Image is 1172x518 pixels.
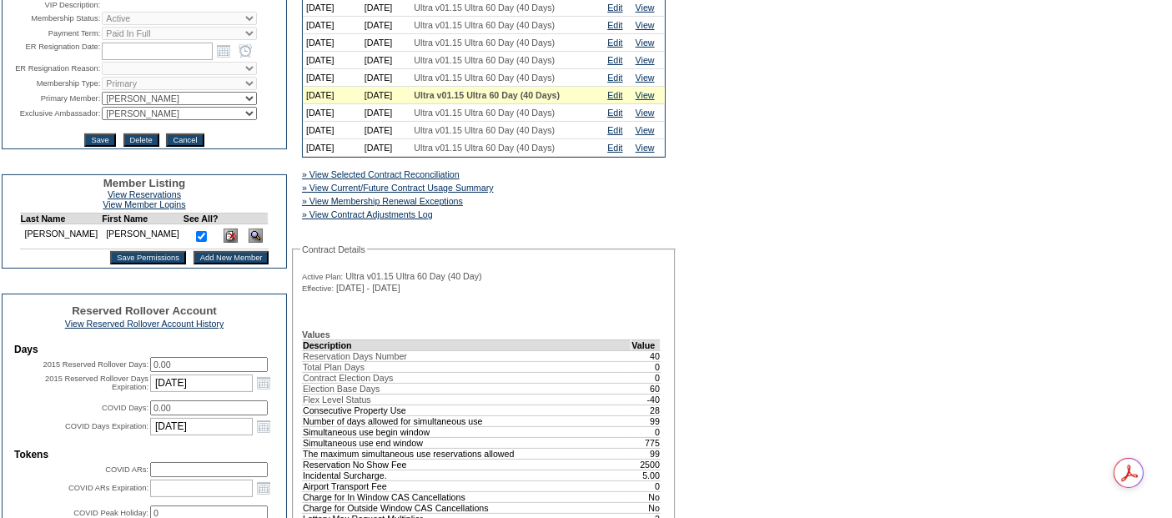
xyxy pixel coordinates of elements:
span: Ultra v01.15 Ultra 60 Day (40 Days) [414,90,560,100]
td: Value [631,339,661,350]
a: View [636,55,655,65]
img: View Dashboard [249,229,263,243]
td: Consecutive Property Use [303,405,631,415]
td: Charge for Outside Window CAS Cancellations [303,502,631,513]
td: 0 [631,361,661,372]
a: Edit [607,73,622,83]
span: Ultra v01.15 Ultra 60 Day (40 Days) [414,143,555,153]
a: Edit [607,3,622,13]
a: Edit [607,20,622,30]
td: First Name [102,214,184,224]
td: [DATE] [303,52,361,69]
td: [DATE] [361,34,411,52]
td: 2500 [631,459,661,470]
td: 0 [631,426,661,437]
a: Open the calendar popup. [254,374,273,392]
img: Delete [224,229,238,243]
td: 60 [631,383,661,394]
label: COVID Days: [102,404,148,412]
td: Exclusive Ambassador: [4,107,100,120]
span: Ultra v01.15 Ultra 60 Day (40 Days) [414,55,555,65]
span: Ultra v01.15 Ultra 60 Day (40 Days) [414,20,555,30]
span: Ultra v01.15 Ultra 60 Day (40 Days) [414,73,555,83]
td: [DATE] [361,104,411,122]
span: Election Base Days [303,384,380,394]
td: No [631,502,661,513]
a: » View Membership Renewal Exceptions [302,196,463,206]
a: View [636,20,655,30]
span: Contract Election Days [303,373,393,383]
input: Save Permissions [110,251,186,264]
label: COVID ARs Expiration: [68,484,148,492]
a: Open the time view popup. [236,42,254,60]
a: Edit [607,90,622,100]
input: Cancel [166,133,204,147]
td: [PERSON_NAME] [102,224,184,249]
td: Simultaneous use begin window [303,426,631,437]
span: [DATE] - [DATE] [336,283,400,293]
label: COVID ARs: [105,465,148,474]
td: -40 [631,394,661,405]
a: View [636,108,655,118]
td: Charge for In Window CAS Cancellations [303,491,631,502]
span: Total Plan Days [303,362,365,372]
a: » View Selected Contract Reconciliation [302,169,460,179]
a: » View Current/Future Contract Usage Summary [302,183,494,193]
td: 0 [631,480,661,491]
td: Incidental Surcharge. [303,470,631,480]
td: Last Name [20,214,102,224]
input: Delete [123,133,159,147]
label: 2015 Reserved Rollover Days: [43,360,148,369]
span: Ultra v01.15 Ultra 60 Day (40 Days) [414,38,555,48]
td: ER Resignation Reason: [4,62,100,75]
label: COVID Peak Holiday: [73,509,148,517]
input: Save [84,133,115,147]
a: View [636,3,655,13]
a: View [636,125,655,135]
legend: Contract Details [300,244,367,254]
td: See All? [184,214,219,224]
td: Membership Status: [4,12,100,25]
td: Simultaneous use end window [303,437,631,448]
td: Number of days allowed for simultaneous use [303,415,631,426]
span: Reservation Days Number [303,351,407,361]
td: Payment Term: [4,27,100,40]
span: Member Listing [103,177,186,189]
td: 99 [631,415,661,426]
td: 775 [631,437,661,448]
span: Effective: [302,284,334,294]
a: View Reserved Rollover Account History [65,319,224,329]
td: ER Resignation Date: [4,42,100,60]
td: [DATE] [361,87,411,104]
td: [DATE] [303,69,361,87]
span: Ultra v01.15 Ultra 60 Day (40 Days) [414,125,555,135]
span: Reserved Rollover Account [72,304,217,317]
td: 0 [631,372,661,383]
td: 28 [631,405,661,415]
a: View [636,90,655,100]
td: 40 [631,350,661,361]
a: View [636,38,655,48]
label: COVID Days Expiration: [65,422,148,430]
a: Open the calendar popup. [214,42,233,60]
td: [DATE] [303,17,361,34]
td: Reservation No Show Fee [303,459,631,470]
span: Active Plan: [302,272,343,282]
td: 99 [631,448,661,459]
label: 2015 Reserved Rollover Days Expiration: [45,375,148,391]
a: View [636,143,655,153]
a: Edit [607,143,622,153]
td: Airport Transport Fee [303,480,631,491]
td: [DATE] [303,34,361,52]
td: Membership Type: [4,77,100,90]
td: [PERSON_NAME] [20,224,102,249]
td: [DATE] [303,122,361,139]
span: Ultra v01.15 Ultra 60 Day (40 Days) [414,108,555,118]
td: Tokens [14,449,274,460]
a: Edit [607,125,622,135]
a: Open the calendar popup. [254,417,273,435]
a: » View Contract Adjustments Log [302,209,433,219]
td: [DATE] [361,17,411,34]
td: Description [303,339,631,350]
td: [DATE] [303,87,361,104]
